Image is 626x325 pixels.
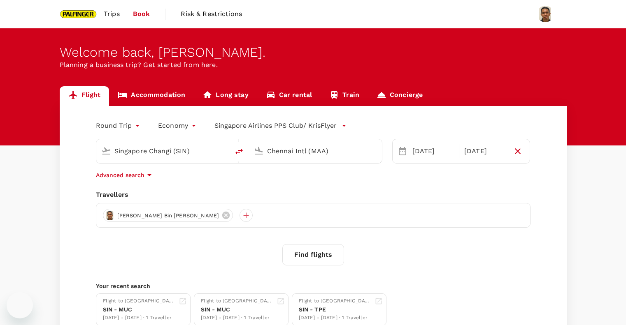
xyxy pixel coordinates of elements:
img: Palfinger Asia Pacific Pte Ltd [60,5,98,23]
span: Risk & Restrictions [181,9,242,19]
p: Advanced search [96,171,144,179]
span: Trips [104,9,120,19]
div: SIN - MUC [201,305,273,314]
button: delete [229,142,249,161]
div: Round Trip [96,119,142,132]
button: Open [376,150,378,152]
a: Train [321,86,368,106]
div: [DATE] - [DATE] · 1 Traveller [299,314,371,322]
a: Flight [60,86,109,106]
div: Flight to [GEOGRAPHIC_DATA] [299,297,371,305]
button: Find flights [282,244,344,265]
p: Singapore Airlines PPS Club/ KrisFlyer [214,121,337,131]
div: Flight to [GEOGRAPHIC_DATA] [201,297,273,305]
input: Depart from [114,145,212,157]
button: Singapore Airlines PPS Club/ KrisFlyer [214,121,347,131]
div: [DATE] - [DATE] · 1 Traveller [201,314,273,322]
iframe: Button to launch messaging window [7,292,33,318]
img: Muhammad Fauzi Bin Ali Akbar [537,6,554,22]
a: Long stay [194,86,257,106]
a: Car rental [257,86,321,106]
div: SIN - MUC [103,305,175,314]
div: Travellers [96,190,531,200]
span: [PERSON_NAME] Bin [PERSON_NAME] [112,212,224,220]
a: Accommodation [109,86,194,106]
button: Open [223,150,225,152]
div: [DATE] [461,143,509,159]
img: avatar-6654046f5d07b.png [105,210,115,220]
button: Advanced search [96,170,154,180]
p: Planning a business trip? Get started from here. [60,60,567,70]
span: Book [133,9,150,19]
p: Your recent search [96,282,531,290]
div: Welcome back , [PERSON_NAME] . [60,45,567,60]
input: Going to [267,145,365,157]
div: SIN - TPE [299,305,371,314]
div: [DATE] [409,143,457,159]
div: [PERSON_NAME] Bin [PERSON_NAME] [103,209,233,222]
div: Flight to [GEOGRAPHIC_DATA] [103,297,175,305]
a: Concierge [368,86,431,106]
div: [DATE] - [DATE] · 1 Traveller [103,314,175,322]
div: Economy [158,119,198,132]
